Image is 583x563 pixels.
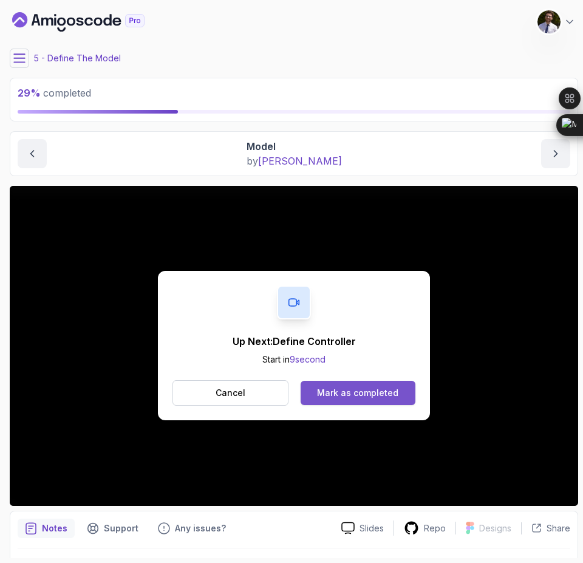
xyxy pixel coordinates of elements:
span: [PERSON_NAME] [258,155,342,167]
p: Share [547,522,570,534]
button: Feedback button [151,519,233,538]
button: next content [541,139,570,168]
p: Slides [360,522,384,534]
p: by [247,154,342,168]
p: Any issues? [175,522,226,534]
p: Up Next: Define Controller [233,334,356,349]
div: Mark as completed [317,387,398,399]
button: notes button [18,519,75,538]
p: Designs [479,522,511,534]
button: Cancel [172,380,288,406]
button: Share [521,522,570,534]
p: Repo [424,522,446,534]
span: completed [18,87,91,99]
span: 29 % [18,87,41,99]
a: Repo [394,520,455,536]
p: Model [247,139,342,154]
p: Support [104,522,138,534]
button: Mark as completed [301,381,415,405]
p: 5 - Define The Model [34,52,121,64]
a: Dashboard [12,12,172,32]
img: user profile image [537,10,561,33]
iframe: 1 - Model [10,186,578,506]
span: 9 second [290,354,326,364]
a: Slides [332,522,394,534]
p: Notes [42,522,67,534]
button: user profile image [537,10,576,34]
p: Cancel [216,387,245,399]
p: Start in [233,353,356,366]
button: Support button [80,519,146,538]
button: previous content [18,139,47,168]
